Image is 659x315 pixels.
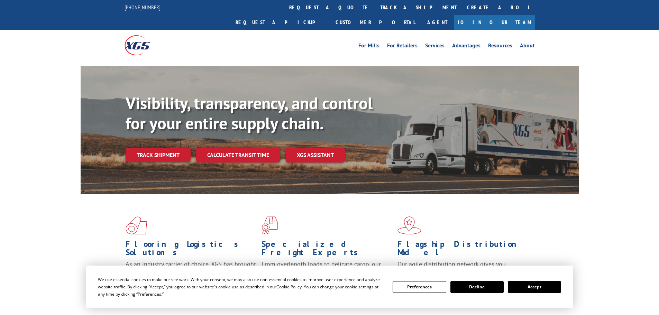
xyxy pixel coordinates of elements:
[420,15,454,30] a: Agent
[230,15,330,30] a: Request a pickup
[126,260,256,285] span: As an industry carrier of choice, XGS has brought innovation and dedication to flooring logistics...
[397,240,528,260] h1: Flagship Distribution Model
[262,240,392,260] h1: Specialized Freight Experts
[450,281,504,293] button: Decline
[488,43,512,50] a: Resources
[126,240,256,260] h1: Flooring Logistics Solutions
[520,43,535,50] a: About
[196,148,280,163] a: Calculate transit time
[126,216,147,234] img: xgs-icon-total-supply-chain-intelligence-red
[425,43,445,50] a: Services
[138,291,161,297] span: Preferences
[387,43,418,50] a: For Retailers
[393,281,446,293] button: Preferences
[358,43,379,50] a: For Mills
[125,4,161,11] a: [PHONE_NUMBER]
[508,281,561,293] button: Accept
[454,15,535,30] a: Join Our Team
[262,260,392,291] p: From overlength loads to delicate cargo, our experienced staff knows the best way to move your fr...
[330,15,420,30] a: Customer Portal
[286,148,345,163] a: XGS ASSISTANT
[126,92,373,134] b: Visibility, transparency, and control for your entire supply chain.
[126,148,191,162] a: Track shipment
[98,276,384,298] div: We use essential cookies to make our site work. With your consent, we may also use non-essential ...
[452,43,480,50] a: Advantages
[397,260,525,276] span: Our agile distribution network gives you nationwide inventory management on demand.
[397,216,421,234] img: xgs-icon-flagship-distribution-model-red
[86,266,573,308] div: Cookie Consent Prompt
[262,216,278,234] img: xgs-icon-focused-on-flooring-red
[276,284,302,290] span: Cookie Policy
